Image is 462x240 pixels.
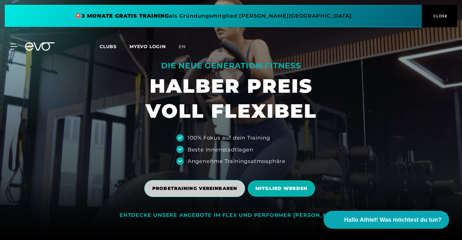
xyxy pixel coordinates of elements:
span: Hallo Athlet! Was möchtest du tun? [344,216,441,224]
span: PROBETRAINING VEREINBAREN [152,185,237,192]
div: 100% Fokus auf dein Training [188,134,270,141]
button: CLOSE [422,5,457,27]
button: Hallo Athlet! Was möchtest du tun? [324,211,449,229]
h1: HALBER PREIS VOLL FLEXIBEL [146,73,317,124]
span: Clubs [100,44,117,49]
div: Angenehme Trainingsatmosphäre [188,157,286,165]
a: PROBETRAINING VEREINBAREN [144,175,248,202]
a: MYEVO LOGIN [129,44,166,49]
span: MITGLIED WERDEN [255,185,307,192]
a: MITGLIED WERDEN [248,176,318,201]
div: Beste Innenstadtlagen [188,146,253,153]
div: DIE NEUE GENERATION FITNESS [146,61,317,71]
a: Clubs [100,43,129,49]
span: CLOSE [432,13,448,19]
div: ENTDECKE UNSERE ANGEBOTE IM FLEX UND PERFORMER [PERSON_NAME] [120,212,342,219]
span: en [179,44,186,49]
a: en [179,43,193,50]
